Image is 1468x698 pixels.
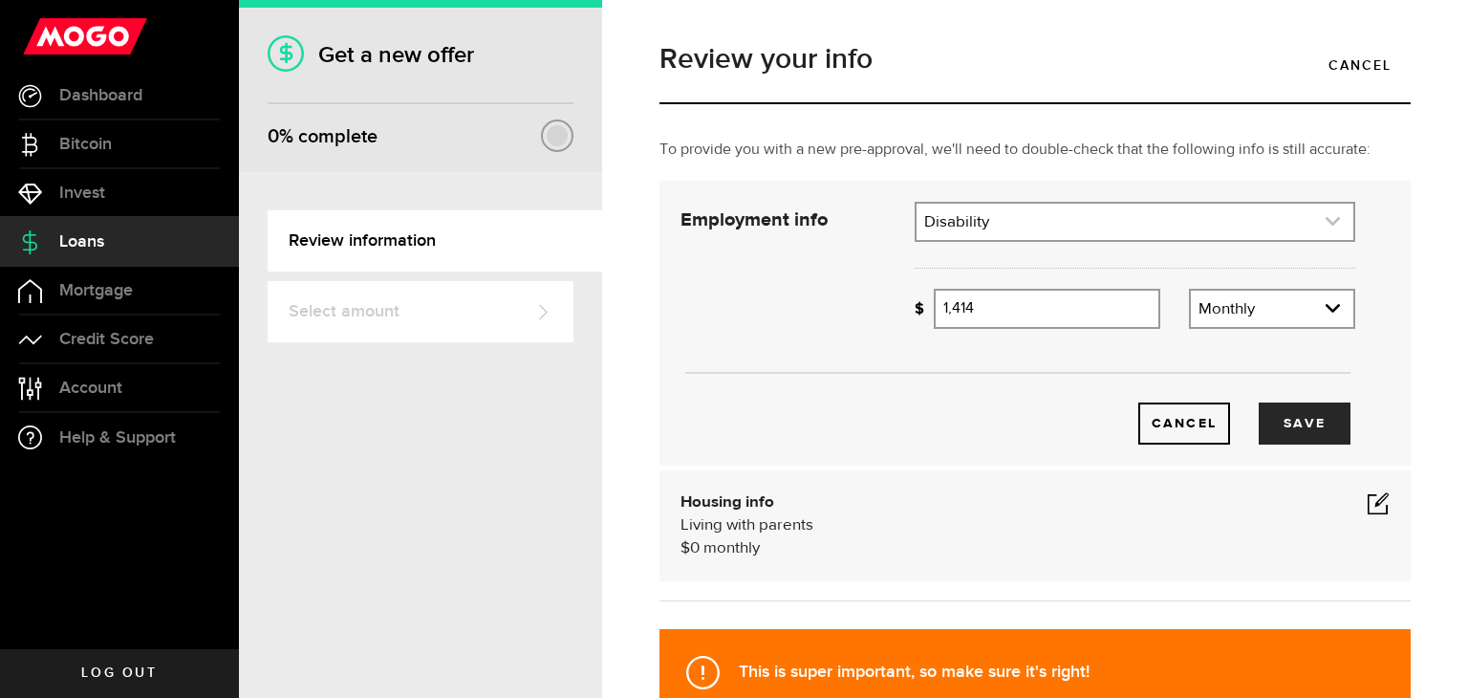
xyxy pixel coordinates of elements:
[268,125,279,148] span: 0
[15,8,73,65] button: Open LiveChat chat widget
[268,41,573,69] h1: Get a new offer
[680,494,774,511] b: Housing info
[680,540,690,556] span: $
[690,540,700,556] span: 0
[703,540,760,556] span: monthly
[268,281,573,342] a: Select amount
[59,87,142,104] span: Dashboard
[268,120,378,154] div: % complete
[680,517,813,534] span: Living with parents
[917,204,1353,240] a: expand select
[59,233,104,251] span: Loans
[659,45,1411,74] h1: Review your info
[739,662,1090,682] strong: This is super important, so make sure it's right!
[1259,403,1350,445] button: Save
[268,210,602,272] a: Review information
[59,380,122,397] span: Account
[59,136,112,153] span: Bitcoin
[59,282,133,299] span: Mortgage
[81,666,157,680] span: Log out
[659,139,1411,162] p: To provide you with a new pre-approval, we'll need to double-check that the following info is sti...
[1309,45,1411,85] a: Cancel
[59,429,176,447] span: Help & Support
[59,185,105,202] span: Invest
[1191,291,1353,327] a: expand select
[1138,403,1230,445] button: Cancel
[59,331,154,348] span: Credit Score
[680,210,828,229] strong: Employment info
